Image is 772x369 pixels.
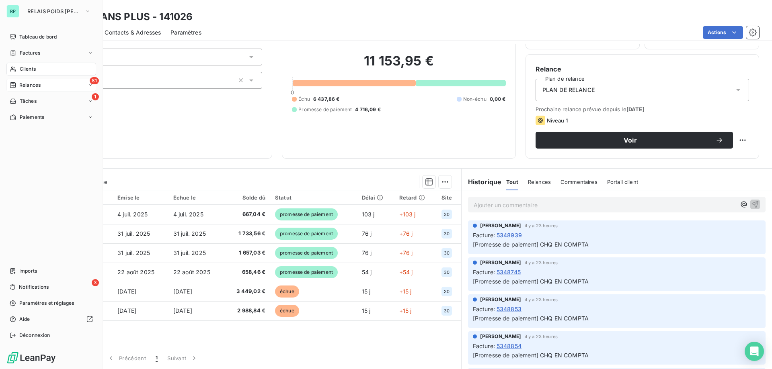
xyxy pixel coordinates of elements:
span: Prochaine relance prévue depuis le [536,106,749,112]
span: 5348745 [497,268,521,276]
span: 5348939 [497,231,522,239]
span: [DATE] [117,288,136,295]
h3: ARTISANS PLUS - 141026 [71,10,193,24]
span: [DATE] [173,288,192,295]
span: 31 juil. 2025 [117,230,150,237]
span: 3 449,02 € [229,287,265,296]
span: Promesse de paiement [298,106,352,113]
span: Aide [19,316,30,323]
div: Émise le [117,194,164,201]
span: Factures [20,49,40,57]
span: Tableau de bord [19,33,57,41]
a: Aide [6,313,96,326]
span: 81 [90,77,99,84]
span: il y a 23 heures [525,297,558,302]
div: RP [6,5,19,18]
span: +15 j [399,288,412,295]
h6: Relance [536,64,749,74]
span: échue [275,285,299,298]
h6: Historique [462,177,502,187]
span: 0 [291,89,294,96]
span: +76 j [399,230,413,237]
span: Tâches [20,98,37,105]
span: Voir [545,137,715,143]
div: Délai [362,194,390,201]
span: 31 juil. 2025 [173,230,206,237]
span: Relances [19,82,41,89]
span: 54 j [362,269,372,275]
span: 6 437,86 € [313,96,340,103]
span: Paiements [20,114,44,121]
span: 5348854 [497,342,522,350]
span: Facture : [473,231,495,239]
span: 1 [92,93,99,100]
span: [DATE] [626,106,645,112]
span: 1 [156,354,158,362]
span: 3 [92,279,99,286]
span: [Promesse de paiement] CHQ EN COMPTA [473,315,589,322]
button: Suivant [162,350,203,367]
span: 30 [444,270,450,275]
button: Voir [536,132,733,149]
div: Retard [399,194,432,201]
div: Échue le [173,194,220,201]
span: 30 [444,308,450,313]
span: Clients [20,65,36,73]
span: Tout [506,179,518,185]
div: Open Intercom Messenger [745,342,764,361]
span: [PERSON_NAME] [480,333,522,340]
span: il y a 23 heures [525,334,558,339]
span: 667,04 € [229,210,265,218]
span: [DATE] [173,307,192,314]
span: [Promesse de paiement] CHQ EN COMPTA [473,241,589,248]
span: +103 j [399,211,416,218]
span: promesse de paiement [275,266,338,278]
span: RELAIS POIDS [PERSON_NAME] [27,8,81,14]
span: 4 716,09 € [355,106,381,113]
span: 22 août 2025 [117,269,154,275]
span: [DATE] [117,307,136,314]
span: Échu [298,96,310,103]
span: +54 j [399,269,413,275]
span: 0,00 € [490,96,506,103]
span: 30 [444,251,450,255]
span: 4 juil. 2025 [117,211,148,218]
span: il y a 23 heures [525,260,558,265]
span: Non-échu [463,96,487,103]
span: 31 juil. 2025 [173,249,206,256]
span: [Promesse de paiement] CHQ EN COMPTA [473,278,589,285]
span: 22 août 2025 [173,269,210,275]
span: +15 j [399,307,412,314]
span: 30 [444,289,450,294]
span: Contacts & Adresses [105,29,161,37]
img: Logo LeanPay [6,351,56,364]
button: 1 [151,350,162,367]
div: Solde dû [229,194,265,201]
span: PLAN DE RELANCE [542,86,595,94]
span: +76 j [399,249,413,256]
span: Notifications [19,283,49,291]
span: 76 j [362,230,372,237]
span: Facture : [473,268,495,276]
span: 5348853 [497,305,522,313]
span: promesse de paiement [275,247,338,259]
span: 1 657,03 € [229,249,265,257]
button: Précédent [102,350,151,367]
span: 658,46 € [229,268,265,276]
div: Statut [275,194,352,201]
span: Commentaires [561,179,597,185]
span: [PERSON_NAME] [480,296,522,303]
span: Imports [19,267,37,275]
span: Facture : [473,342,495,350]
span: il y a 23 heures [525,223,558,228]
span: [Promesse de paiement] CHQ EN COMPTA [473,352,589,359]
span: [PERSON_NAME] [480,259,522,266]
span: Portail client [607,179,638,185]
span: échue [275,305,299,317]
span: Déconnexion [19,332,50,339]
span: promesse de paiement [275,208,338,220]
span: Paramètres et réglages [19,300,74,307]
span: Facture : [473,305,495,313]
span: 4 juil. 2025 [173,211,203,218]
span: 31 juil. 2025 [117,249,150,256]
